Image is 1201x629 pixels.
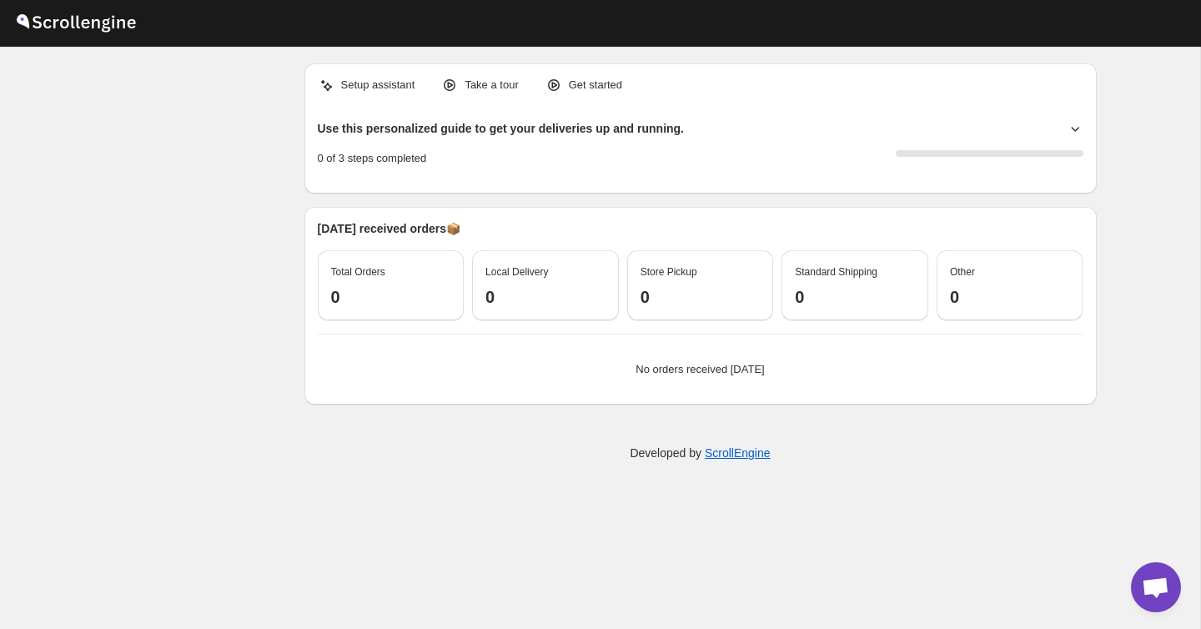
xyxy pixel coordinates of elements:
p: Take a tour [465,77,518,93]
p: Get started [569,77,622,93]
h3: 0 [485,287,606,307]
h3: 0 [331,287,451,307]
h3: 0 [950,287,1070,307]
p: [DATE] received orders 📦 [318,220,1083,237]
h3: 0 [641,287,761,307]
span: Local Delivery [485,266,548,278]
a: ScrollEngine [705,446,771,460]
p: No orders received [DATE] [331,361,1070,378]
p: 0 of 3 steps completed [318,150,427,167]
span: Standard Shipping [795,266,877,278]
div: Open chat [1131,562,1181,612]
p: Developed by [630,445,770,461]
h2: Use this personalized guide to get your deliveries up and running. [318,120,685,137]
h3: 0 [795,287,915,307]
p: Setup assistant [341,77,415,93]
span: Other [950,266,975,278]
span: Total Orders [331,266,385,278]
span: Store Pickup [641,266,697,278]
